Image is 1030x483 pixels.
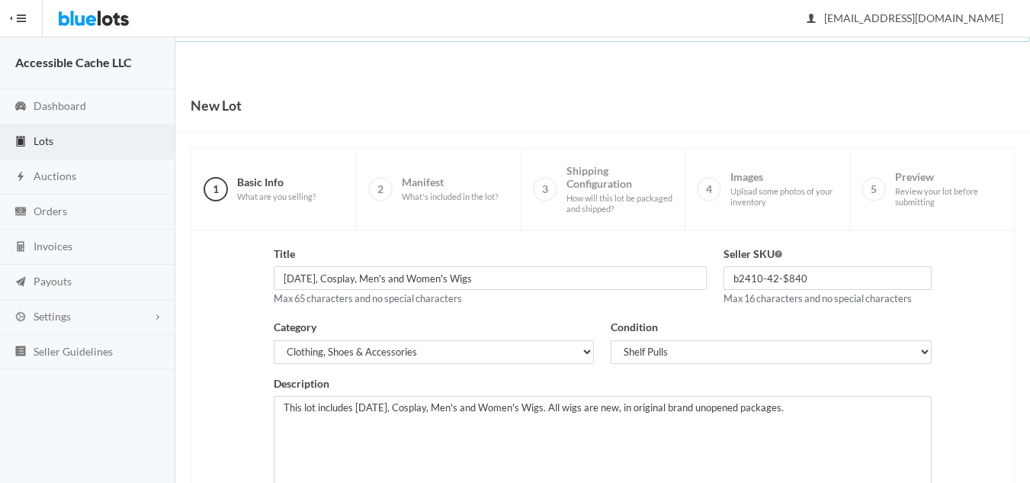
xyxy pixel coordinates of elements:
[13,240,28,255] ion-icon: calculator
[191,94,242,117] h1: New Lot
[237,175,316,202] span: Basic Info
[274,375,329,393] label: Description
[34,310,71,323] span: Settings
[13,170,28,185] ion-icon: flash
[34,99,86,112] span: Dashboard
[862,177,886,201] span: 5
[15,55,132,69] strong: Accessible Cache LLC
[895,186,1002,207] span: Review your lot before submitting
[34,134,53,147] span: Lots
[697,177,721,201] span: 4
[566,193,673,214] span: How will this lot be packaged and shipped?
[895,170,1002,207] span: Preview
[204,177,228,201] span: 1
[13,345,28,359] ion-icon: list box
[34,240,72,253] span: Invoices
[611,319,658,336] label: Condition
[13,275,28,290] ion-icon: paper plane
[402,192,498,202] span: What's included in the lot?
[274,292,462,304] small: Max 65 characters and no special characters
[274,246,295,263] label: Title
[274,266,706,290] input: e.g. North Face, Polarmax and More Women's Winter Apparel
[804,12,819,27] ion-icon: person
[402,175,498,202] span: Manifest
[724,266,932,290] input: Optional
[533,177,557,201] span: 3
[34,204,67,217] span: Orders
[274,319,316,336] label: Category
[730,186,837,207] span: Upload some photos of your inventory
[34,169,76,182] span: Auctions
[807,11,1003,24] span: [EMAIL_ADDRESS][DOMAIN_NAME]
[237,192,316,202] span: What are you selling?
[13,100,28,114] ion-icon: speedometer
[730,170,837,207] span: Images
[368,177,393,201] span: 2
[13,205,28,220] ion-icon: cash
[724,292,912,304] small: Max 16 characters and no special characters
[566,164,673,214] span: Shipping Configuration
[724,246,782,263] label: Seller SKU
[34,345,113,358] span: Seller Guidelines
[34,275,72,288] span: Payouts
[13,311,28,325] ion-icon: cog
[13,135,28,150] ion-icon: clipboard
